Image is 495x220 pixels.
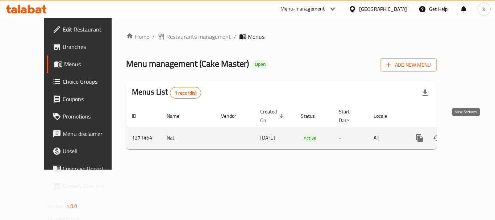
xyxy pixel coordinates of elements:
[386,61,431,70] span: Add New Menu
[63,95,121,103] span: Coupons
[483,5,485,13] span: k
[47,90,126,108] a: Coupons
[63,182,121,190] span: Grocery Checklist
[47,55,126,73] a: Menus
[47,160,126,177] a: Coverage Report
[301,112,324,120] span: Status
[158,32,231,41] a: Restaurants management
[126,105,486,149] table: enhanced table
[132,112,146,120] span: ID
[126,127,161,149] td: 1271464
[280,5,325,13] div: Menu-management
[221,112,246,120] span: Vendor
[152,32,155,41] li: /
[63,42,121,51] span: Branches
[170,87,201,99] div: Total records count
[47,177,126,195] a: Grocery Checklist
[47,21,126,38] a: Edit Restaurant
[126,32,149,41] a: Home
[47,125,126,142] a: Menu disclaimer
[368,127,405,149] td: All
[47,108,126,125] a: Promotions
[167,112,189,120] span: Name
[405,105,486,127] th: Actions
[339,107,359,125] span: Start Date
[63,112,121,121] span: Promotions
[63,77,121,86] span: Choice Groups
[47,202,65,211] span: Version:
[47,38,126,55] a: Branches
[63,147,121,155] span: Upsell
[126,32,437,41] nav: breadcrumb
[64,60,121,69] span: Menus
[248,32,265,41] span: Menus
[47,142,126,160] a: Upsell
[161,127,215,149] td: Nat
[252,61,269,67] span: Open
[359,5,407,13] div: [GEOGRAPHIC_DATA]
[260,133,275,142] span: [DATE]
[411,129,428,147] button: more
[301,134,319,142] span: Active
[132,87,201,99] h2: Menus List
[260,107,286,125] span: Created On
[234,32,236,41] li: /
[63,129,121,138] span: Menu disclaimer
[66,202,78,211] span: 1.0.0
[126,55,249,72] span: Menu management ( Cake Master )
[47,73,126,90] a: Choice Groups
[63,25,121,34] span: Edit Restaurant
[63,164,121,173] span: Coverage Report
[374,112,396,120] span: Locale
[416,84,434,101] div: Export file
[166,32,231,41] span: Restaurants management
[333,127,368,149] td: -
[252,60,269,69] div: Open
[380,58,437,72] button: Add New Menu
[170,90,201,96] span: 1 record(s)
